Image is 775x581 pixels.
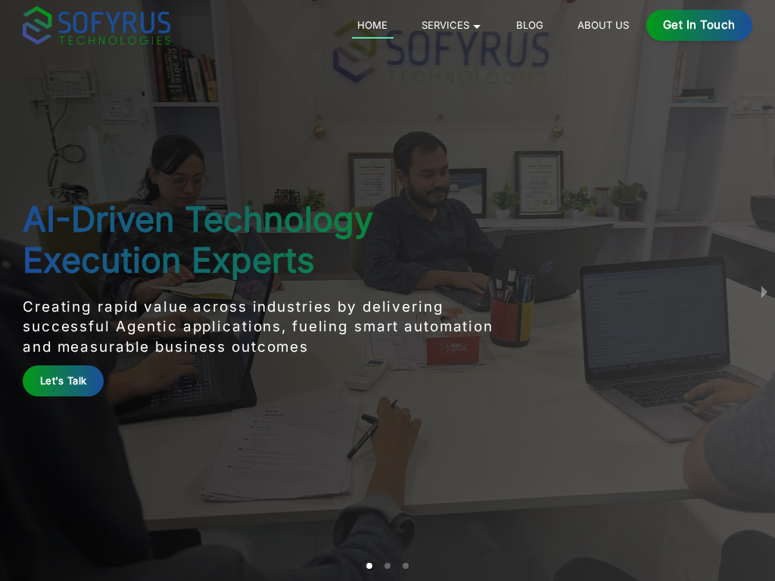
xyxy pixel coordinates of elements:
li: slide item 2 [384,563,391,569]
h1: AI-Driven Technology Execution Experts [23,199,509,281]
p: Creating rapid value across industries by delivering successful Agentic applications, fueling sma... [23,297,509,357]
a: About Us [572,16,635,34]
a: Let's Talk [23,365,104,396]
a: Home [352,16,394,39]
li: slide item 1 [366,563,372,569]
a: Services 🞃 [416,16,488,34]
li: slide item 3 [403,563,409,569]
img: sofyrus [23,6,170,45]
a: Blog [511,16,549,34]
a: Get in Touch [646,10,753,41]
